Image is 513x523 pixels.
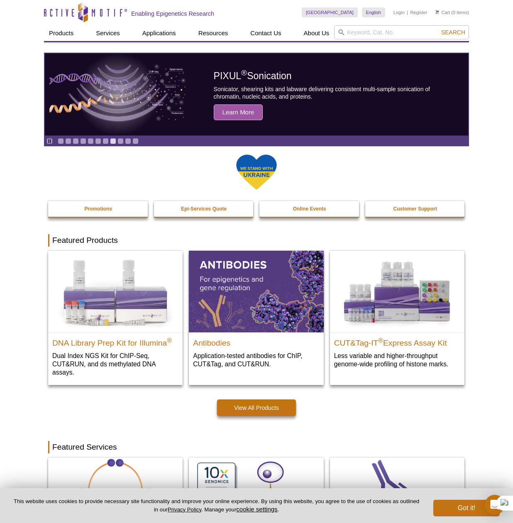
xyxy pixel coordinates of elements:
[45,53,468,136] a: PIXUL sonication PIXUL®Sonication Sonicator, shearing kits and labware delivering consistent mult...
[65,138,71,144] a: Go to slide 2
[334,335,460,347] h2: CUT&Tag-IT Express Assay Kit
[441,29,465,36] span: Search
[214,104,263,120] span: Learn More
[131,10,214,17] h2: Enabling Epigenetics Research
[110,138,116,144] a: Go to slide 8
[236,154,277,191] img: We Stand With Ukraine
[334,25,469,39] input: Keyword, Cat. No.
[293,206,326,212] strong: Online Events
[435,10,439,14] img: Your Cart
[435,7,469,17] li: (0 items)
[214,70,292,81] span: PIXUL Sonication
[80,138,86,144] a: Go to slide 4
[168,506,201,513] a: Privacy Policy
[393,10,405,15] a: Login
[137,25,181,41] a: Applications
[193,335,319,347] h2: Antibodies
[52,335,178,347] h2: DNA Library Prep Kit for Illumina
[362,7,385,17] a: English
[84,206,112,212] strong: Promotions
[48,234,465,247] h2: Featured Products
[302,7,358,17] a: [GEOGRAPHIC_DATA]
[241,69,247,77] sup: ®
[334,351,460,368] p: Less variable and higher-throughput genome-wide profiling of histone marks​.
[330,251,464,376] a: CUT&Tag-IT® Express Assay Kit CUT&Tag-IT®Express Assay Kit Less variable and higher-throughput ge...
[189,251,323,332] img: All Antibodies
[193,351,319,368] p: Application-tested antibodies for ChIP, CUT&Tag, and CUT&RUN.
[393,206,437,212] strong: Customer Support
[125,138,131,144] a: Go to slide 10
[181,206,227,212] strong: Epi-Services Quote
[13,498,420,513] p: This website uses cookies to provide necessary site functionality and improve your online experie...
[91,25,125,41] a: Services
[95,138,101,144] a: Go to slide 6
[103,138,109,144] a: Go to slide 7
[48,251,183,385] a: DNA Library Prep Kit for Illumina DNA Library Prep Kit for Illumina® Dual Index NGS Kit for ChIP-...
[193,25,233,41] a: Resources
[378,337,383,344] sup: ®
[259,201,360,217] a: Online Events
[58,138,64,144] a: Go to slide 1
[46,138,53,144] a: Toggle autoplay
[433,500,500,516] button: Got it!
[117,138,124,144] a: Go to slide 9
[167,337,172,344] sup: ®
[48,441,465,453] h2: Featured Services
[48,251,183,332] img: DNA Library Prep Kit for Illumina
[217,400,296,416] a: View All Products
[45,53,468,136] article: PIXUL Sonication
[214,85,449,100] p: Sonicator, shearing kits and labware delivering consistent multi-sample sonication of chromatin, ...
[485,495,505,515] div: Open Intercom Messenger
[330,251,464,332] img: CUT&Tag-IT® Express Assay Kit
[407,7,408,17] li: |
[245,25,286,41] a: Contact Us
[49,53,186,136] img: PIXUL sonication
[48,201,149,217] a: Promotions
[435,10,450,15] a: Cart
[88,138,94,144] a: Go to slide 5
[73,138,79,144] a: Go to slide 3
[44,25,78,41] a: Products
[52,351,178,377] p: Dual Index NGS Kit for ChIP-Seq, CUT&RUN, and ds methylated DNA assays.
[132,138,139,144] a: Go to slide 11
[365,201,466,217] a: Customer Support
[236,506,277,513] button: cookie settings
[299,25,335,41] a: About Us
[410,10,427,15] a: Register
[154,201,254,217] a: Epi-Services Quote
[189,251,323,376] a: All Antibodies Antibodies Application-tested antibodies for ChIP, CUT&Tag, and CUT&RUN.
[439,29,468,36] button: Search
